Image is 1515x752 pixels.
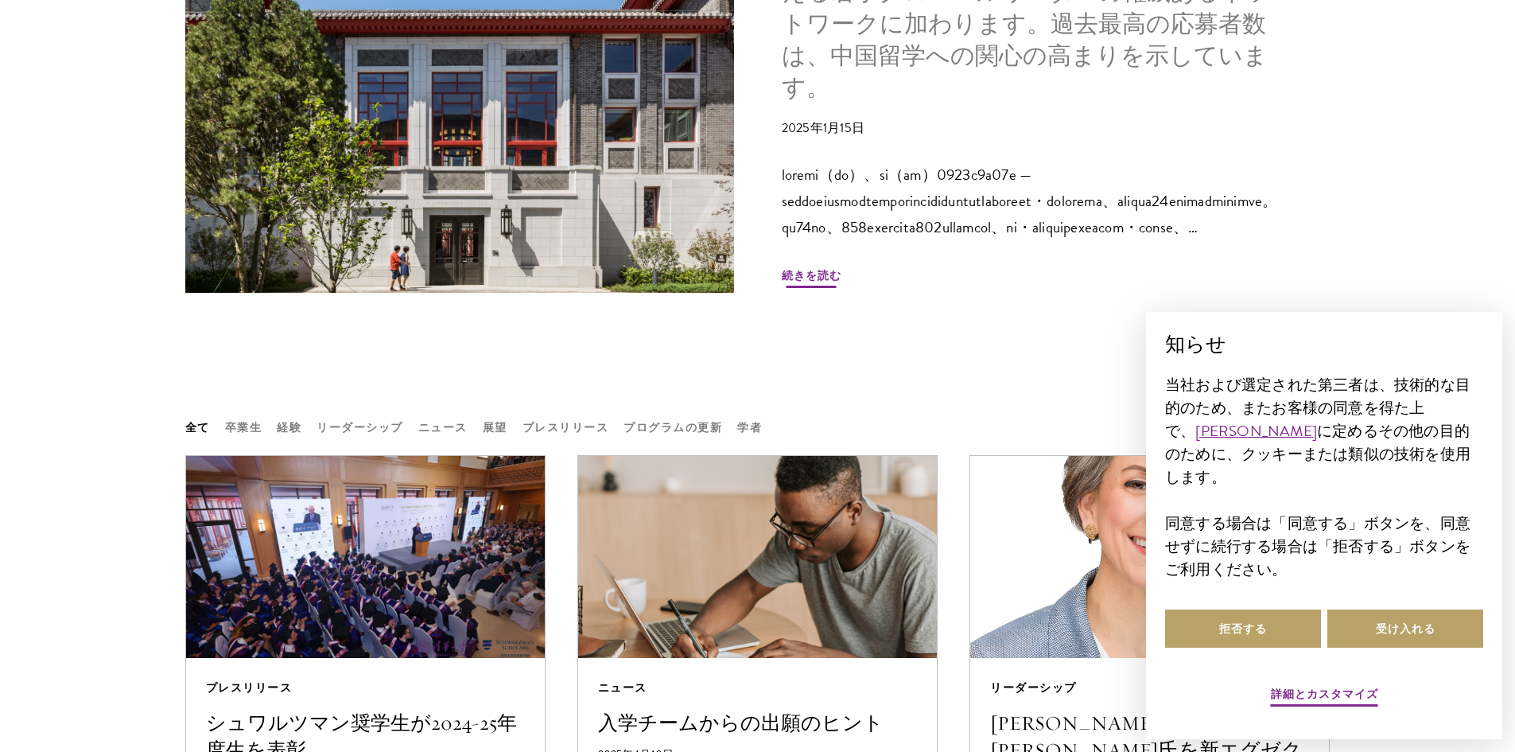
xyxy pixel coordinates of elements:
button: 拒否する [1165,610,1321,648]
button: 受け入れる [1327,610,1483,648]
button: リーダーシップ [317,418,403,438]
font: 展望 [483,419,507,436]
font: プレスリリース [206,680,293,696]
font: リーダーシップ [990,680,1077,696]
button: 全て [185,418,210,438]
a: [PERSON_NAME] [1195,419,1317,442]
font: 知らせ [1165,332,1226,357]
font: 続きを読む [782,267,841,284]
font: 全て [185,419,210,436]
font: ニュース [598,680,647,696]
button: 展望 [483,418,507,438]
font: に定めるその他の目的のために、クッキーまたは類似の技術を使用します。 [1165,419,1470,489]
button: 経験 [277,418,301,438]
font: 経験 [277,419,301,436]
font: 入学チームからの出願のヒント [598,711,884,735]
font: 2025年1月15日 [782,119,865,138]
font: 卒業生 [225,419,262,436]
button: 詳細とカスタマイズ [1271,682,1378,709]
button: ニュース [418,418,468,438]
font: 同意する場合は「同意する」ボタンを、同意せずに続行する場合は「拒否する」ボタンをご利用ください。 [1165,512,1470,581]
font: 詳細とカスタマイズ [1271,686,1378,703]
font: リーダーシップ [317,419,403,436]
button: 卒業生 [225,418,262,438]
button: プログラムの更新 [623,418,722,438]
font: ニュース [418,419,468,436]
button: プレスリリース [522,418,609,438]
button: 学者 [737,418,762,438]
font: 当社および選定された第三者は、技術的な目的のため、またお客様の同意を得た上で、 [1165,373,1470,442]
font: プログラムの更新 [623,419,722,436]
font: プレスリリース [522,419,609,436]
font: 拒否する [1219,621,1267,637]
font: 受け入れる [1376,621,1435,637]
font: 学者 [737,419,762,436]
